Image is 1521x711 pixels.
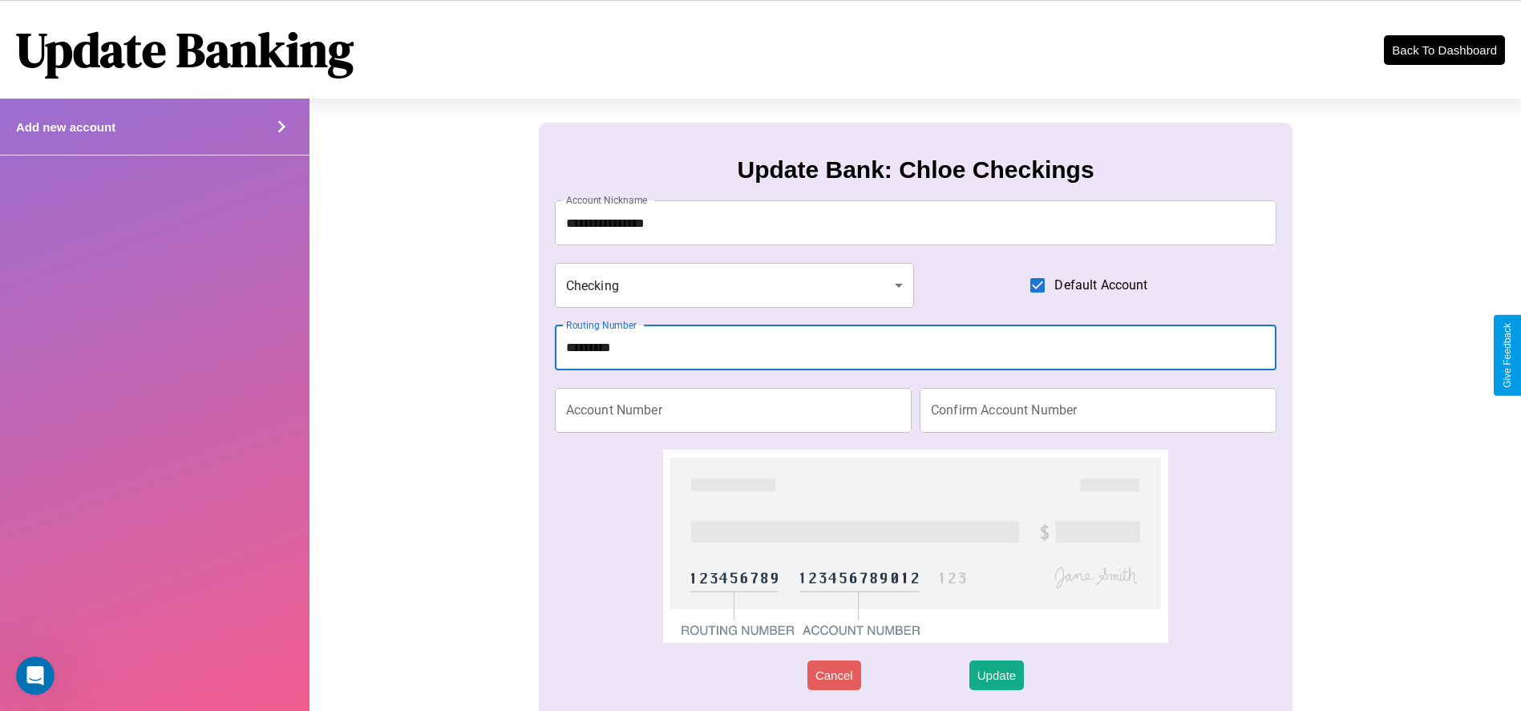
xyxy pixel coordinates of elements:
div: Give Feedback [1502,323,1513,388]
h1: Update Banking [16,17,354,83]
label: Account Nickname [566,193,648,207]
h4: Add new account [16,120,115,134]
h3: Update Bank: Chloe Checkings [738,156,1094,184]
span: Default Account [1054,276,1147,295]
button: Update [969,661,1024,690]
iframe: Intercom live chat [16,656,55,695]
button: Back To Dashboard [1384,35,1505,65]
img: check [663,450,1169,643]
button: Cancel [807,661,861,690]
div: Checking [555,263,914,308]
label: Routing Number [566,318,637,332]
